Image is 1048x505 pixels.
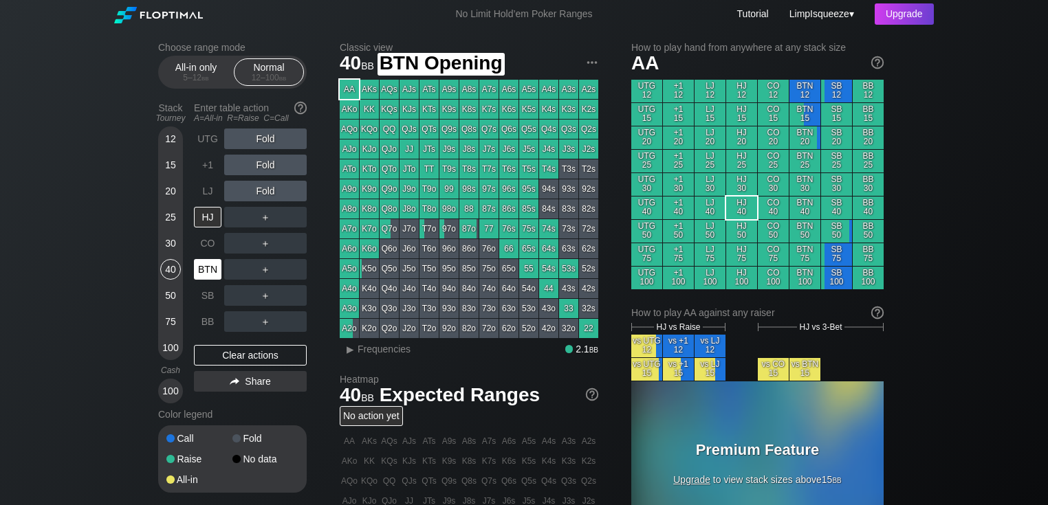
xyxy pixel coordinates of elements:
div: UTG 15 [631,103,662,126]
div: A8s [459,80,479,99]
div: AQo [340,120,359,139]
div: 76s [499,219,518,238]
div: T6s [499,159,518,179]
div: 98o [439,199,459,218]
div: UTG 75 [631,243,662,266]
div: BB [194,311,221,332]
div: 77 [479,219,499,238]
div: 65o [499,259,518,278]
div: QJo [380,139,399,159]
div: Call [166,434,232,443]
div: A3s [559,80,578,99]
div: SB 75 [821,243,852,266]
div: J6o [400,239,419,258]
div: CO 40 [758,197,789,219]
div: CO 30 [758,173,789,196]
div: 72o [479,319,499,338]
img: help.32db89a4.svg [870,305,885,320]
div: 52s [579,259,598,278]
img: share.864f2f62.svg [230,378,239,385]
div: +1 100 [663,267,694,289]
div: SB 40 [821,197,852,219]
div: BTN 20 [789,126,820,149]
div: 73o [479,299,499,318]
div: +1 [194,155,221,175]
div: J3o [400,299,419,318]
div: J9s [439,139,459,159]
div: 12 [160,128,181,149]
div: 100 [160,337,181,358]
span: AA [631,52,659,74]
div: HJ 75 [726,243,757,266]
div: QQ [380,120,399,139]
div: HJ 30 [726,173,757,196]
div: BTN 50 [789,220,820,243]
img: help.32db89a4.svg [870,55,885,70]
div: BB 50 [853,220,884,243]
div: 82o [459,319,479,338]
div: A7o [340,219,359,238]
div: +1 12 [663,80,694,102]
a: Tutorial [737,8,769,19]
span: bb [201,73,209,82]
div: ＋ [224,311,307,332]
div: UTG 40 [631,197,662,219]
div: SB 20 [821,126,852,149]
div: No Limit Hold’em Poker Ranges [435,8,613,23]
div: Stack [153,97,188,128]
div: +1 15 [663,103,694,126]
div: ▾ [786,6,856,21]
div: Q3o [380,299,399,318]
div: AA [340,80,359,99]
div: KK [360,100,379,119]
div: LJ [194,181,221,201]
div: ＋ [224,207,307,227]
div: 72s [579,219,598,238]
div: KQs [380,100,399,119]
div: J4o [400,279,419,298]
div: 96o [439,239,459,258]
div: 54o [519,279,538,298]
div: AKs [360,80,379,99]
div: Q2s [579,120,598,139]
div: BB 15 [853,103,884,126]
div: Fold [224,128,307,149]
div: 54s [539,259,558,278]
div: 86o [459,239,479,258]
div: 63s [559,239,578,258]
div: CO 20 [758,126,789,149]
div: 93o [439,299,459,318]
div: ATo [340,159,359,179]
div: K7s [479,100,499,119]
div: UTG 50 [631,220,662,243]
div: CO 25 [758,150,789,172]
div: T5o [419,259,439,278]
div: T8o [419,199,439,218]
div: SB 100 [821,267,852,289]
div: ＋ [224,285,307,306]
div: QJs [400,120,419,139]
div: 64s [539,239,558,258]
div: KTs [419,100,439,119]
div: HJ [194,207,221,227]
div: All-in [166,475,232,484]
div: ATs [419,80,439,99]
div: A5o [340,259,359,278]
div: LJ 100 [695,267,725,289]
div: 83o [459,299,479,318]
h2: How to play hand from anywhere at any stack size [631,42,884,53]
div: BTN 75 [789,243,820,266]
div: T3s [559,159,578,179]
div: BTN 30 [789,173,820,196]
div: A=All-in R=Raise C=Call [194,113,307,123]
div: CO 15 [758,103,789,126]
div: A9s [439,80,459,99]
div: K7o [360,219,379,238]
div: +1 20 [663,126,694,149]
div: BTN 40 [789,197,820,219]
div: 84o [459,279,479,298]
div: K6s [499,100,518,119]
div: 42s [579,279,598,298]
div: Fold [224,181,307,201]
div: HJ 40 [726,197,757,219]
